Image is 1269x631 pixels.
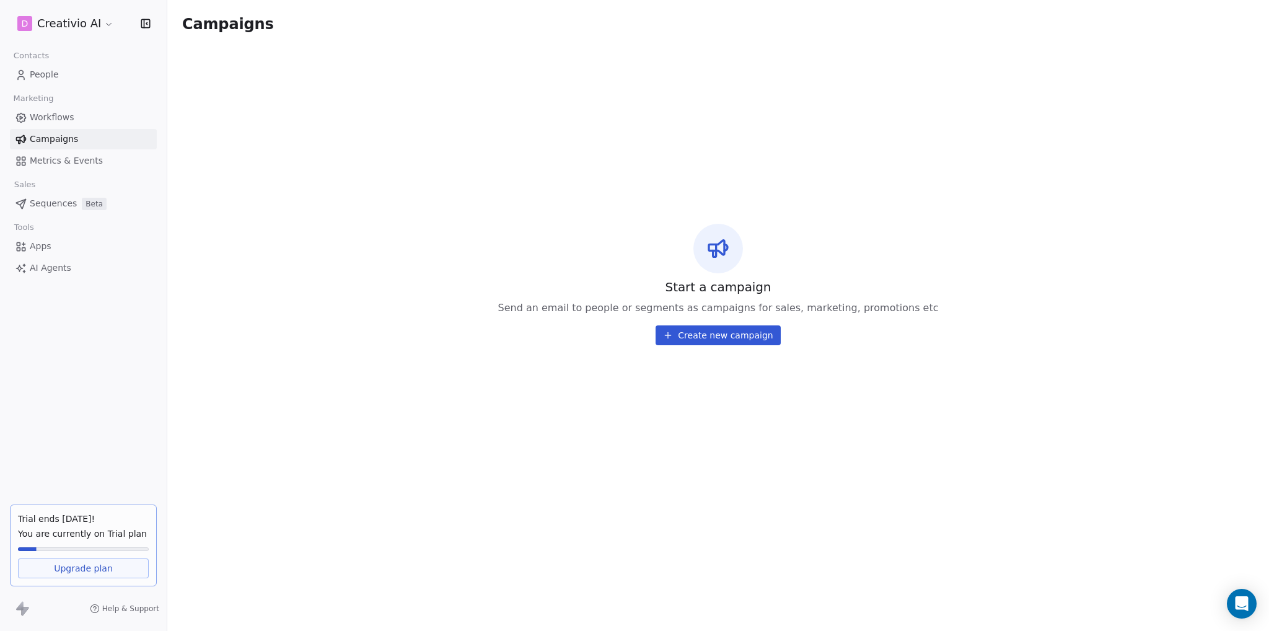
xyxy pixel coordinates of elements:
span: AI Agents [30,262,71,275]
span: Tools [9,218,39,237]
span: Apps [30,240,51,253]
a: Upgrade plan [18,558,149,578]
span: People [30,68,59,81]
a: SequencesBeta [10,193,157,214]
span: Start a campaign [665,278,771,296]
a: AI Agents [10,258,157,278]
span: Campaigns [182,15,274,32]
a: Apps [10,236,157,257]
a: Campaigns [10,129,157,149]
span: Contacts [8,46,55,65]
span: Campaigns [30,133,78,146]
span: Sequences [30,197,77,210]
span: Send an email to people or segments as campaigns for sales, marketing, promotions etc [498,301,939,315]
button: DCreativio AI [15,13,116,34]
a: Workflows [10,107,157,128]
span: D [22,17,29,30]
span: Metrics & Events [30,154,103,167]
span: Sales [9,175,41,194]
button: Create new campaign [656,325,780,345]
span: You are currently on Trial plan [18,527,149,540]
span: Help & Support [102,604,159,614]
span: Workflows [30,111,74,124]
a: Help & Support [90,604,159,614]
a: People [10,64,157,85]
span: Upgrade plan [54,562,113,575]
span: Beta [82,198,107,210]
span: Marketing [8,89,59,108]
a: Metrics & Events [10,151,157,171]
div: Open Intercom Messenger [1227,589,1257,619]
div: Trial ends [DATE]! [18,513,149,525]
span: Creativio AI [37,15,101,32]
